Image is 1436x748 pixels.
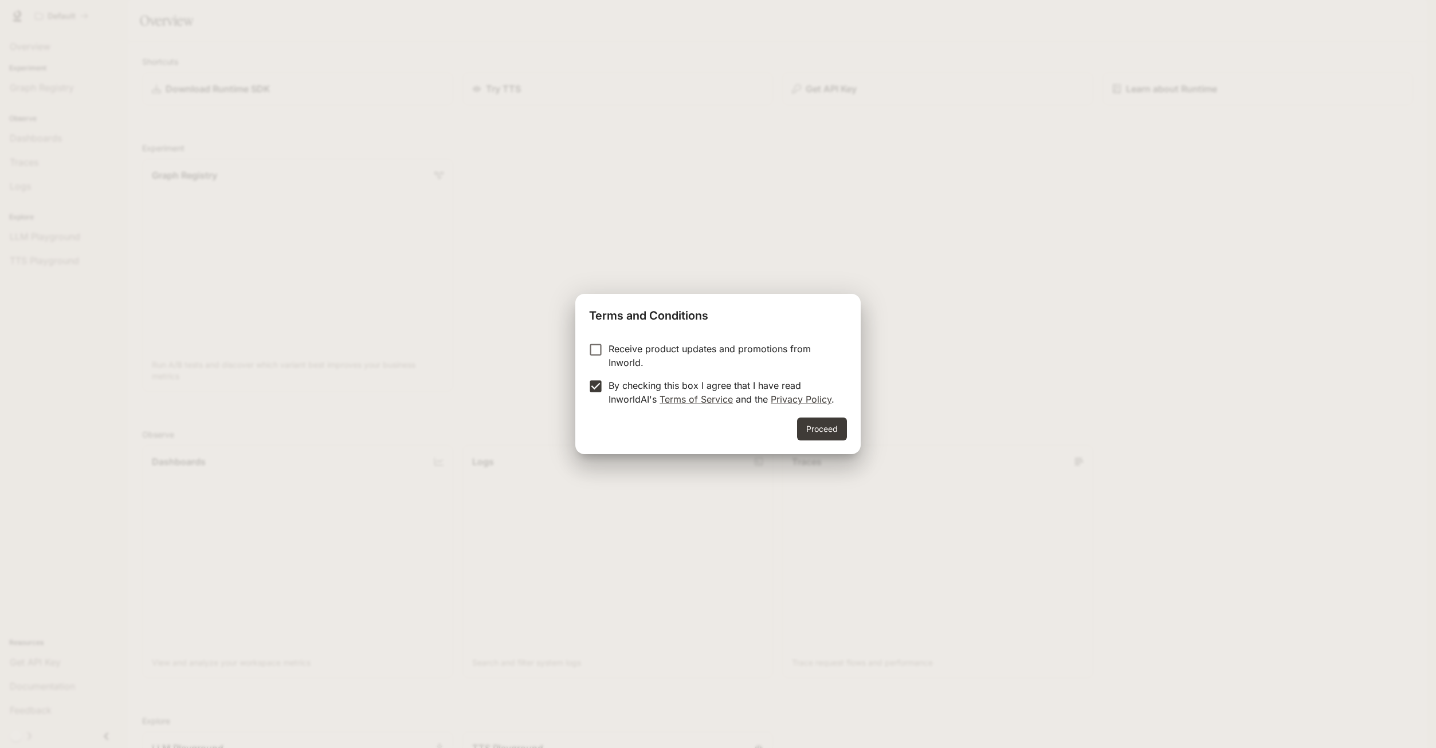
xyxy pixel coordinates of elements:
[797,418,847,440] button: Proceed
[660,393,733,405] a: Terms of Service
[575,294,861,333] h2: Terms and Conditions
[609,342,838,369] p: Receive product updates and promotions from Inworld.
[771,393,831,405] a: Privacy Policy
[609,379,838,406] p: By checking this box I agree that I have read InworldAI's and the .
